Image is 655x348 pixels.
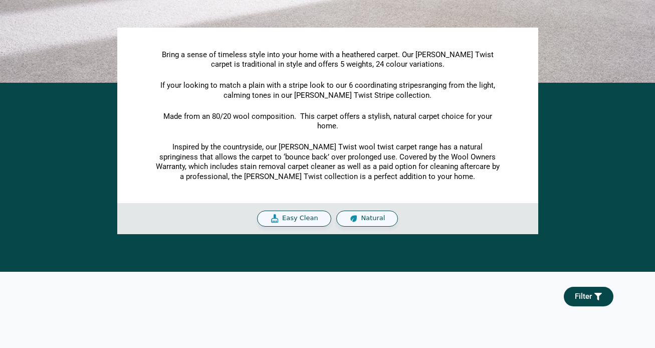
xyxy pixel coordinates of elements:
[282,214,318,223] span: Easy Clean
[564,287,613,306] a: Filter
[155,142,501,182] p: Inspired by the countryside, our [PERSON_NAME] Twist wool twist carpet range has a natural spring...
[155,81,501,100] p: If your looking to match a plain with a stripe look to our 6 coordinating stripes
[575,293,592,300] span: Filter
[155,112,501,131] p: Made from an 80/20 wool composition. This carpet offers a stylish, natural carpet choice for your...
[224,81,495,100] span: ranging from the light, calming tones in our [PERSON_NAME] Twist Stripe collection.
[155,50,501,70] p: Bring a sense of timeless style into your home with a heathered carpet. Our [PERSON_NAME] Twist c...
[361,214,385,223] span: Natural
